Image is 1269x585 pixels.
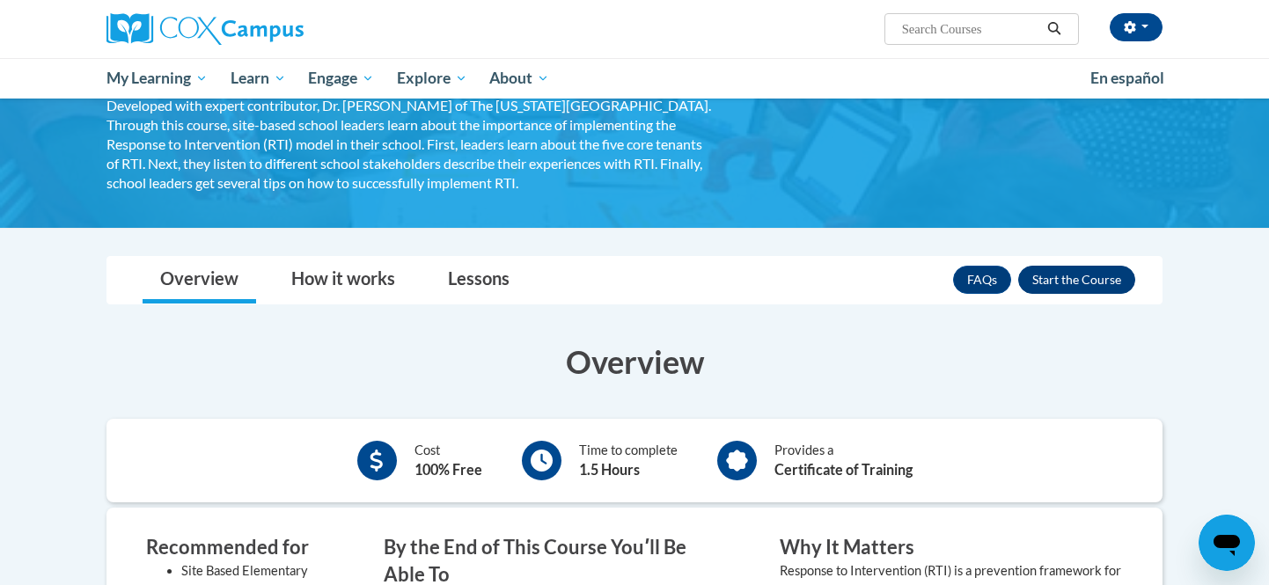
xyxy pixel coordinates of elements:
[80,58,1189,99] div: Main menu
[385,58,479,99] a: Explore
[900,18,1041,40] input: Search Courses
[308,68,374,89] span: Engage
[1018,266,1135,294] button: Enroll
[579,441,678,480] div: Time to complete
[274,257,413,303] a: How it works
[1110,13,1163,41] button: Account Settings
[430,257,527,303] a: Lessons
[414,461,482,478] b: 100% Free
[146,534,331,561] h3: Recommended for
[579,461,640,478] b: 1.5 Hours
[1079,60,1176,97] a: En español
[95,58,219,99] a: My Learning
[774,461,913,478] b: Certificate of Training
[953,266,1011,294] a: FAQs
[397,68,467,89] span: Explore
[1090,69,1164,87] span: En español
[106,96,714,193] div: Developed with expert contributor, Dr. [PERSON_NAME] of The [US_STATE][GEOGRAPHIC_DATA]. Through ...
[489,68,549,89] span: About
[297,58,385,99] a: Engage
[106,13,441,45] a: Cox Campus
[774,441,913,480] div: Provides a
[106,340,1163,384] h3: Overview
[143,257,256,303] a: Overview
[219,58,297,99] a: Learn
[231,68,286,89] span: Learn
[106,13,304,45] img: Cox Campus
[1041,18,1067,40] button: Search
[479,58,561,99] a: About
[780,534,1123,561] h3: Why It Matters
[106,68,208,89] span: My Learning
[1199,515,1255,571] iframe: Button to launch messaging window
[414,441,482,480] div: Cost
